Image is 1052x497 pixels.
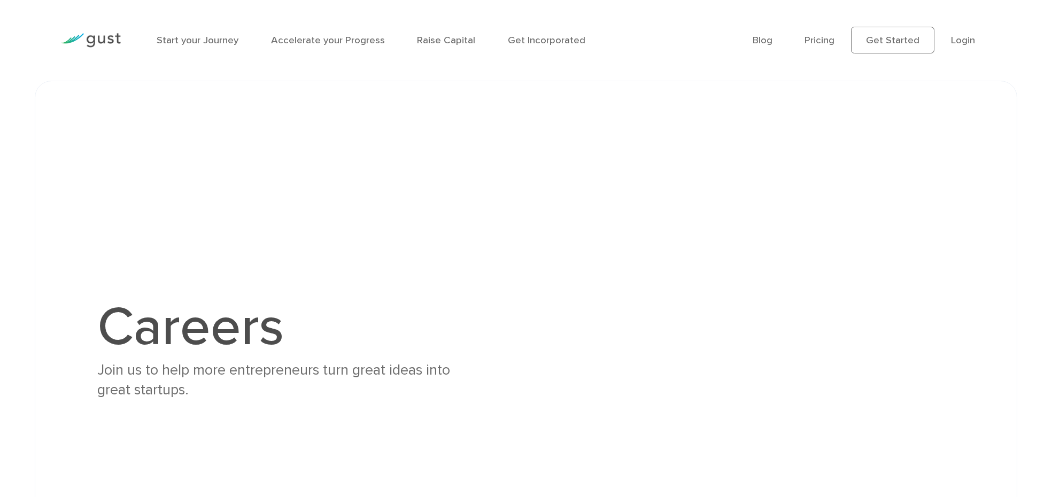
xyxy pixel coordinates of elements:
h1: Careers [97,301,483,355]
a: Login [951,34,975,46]
a: Get Started [851,27,934,53]
img: Gust Logo [61,33,121,48]
a: Raise Capital [417,34,475,46]
a: Accelerate your Progress [271,34,385,46]
a: Blog [753,34,772,46]
a: Pricing [805,34,834,46]
a: Start your Journey [157,34,238,46]
div: Join us to help more entrepreneurs turn great ideas into great startups. [97,360,483,399]
a: Get Incorporated [508,34,585,46]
